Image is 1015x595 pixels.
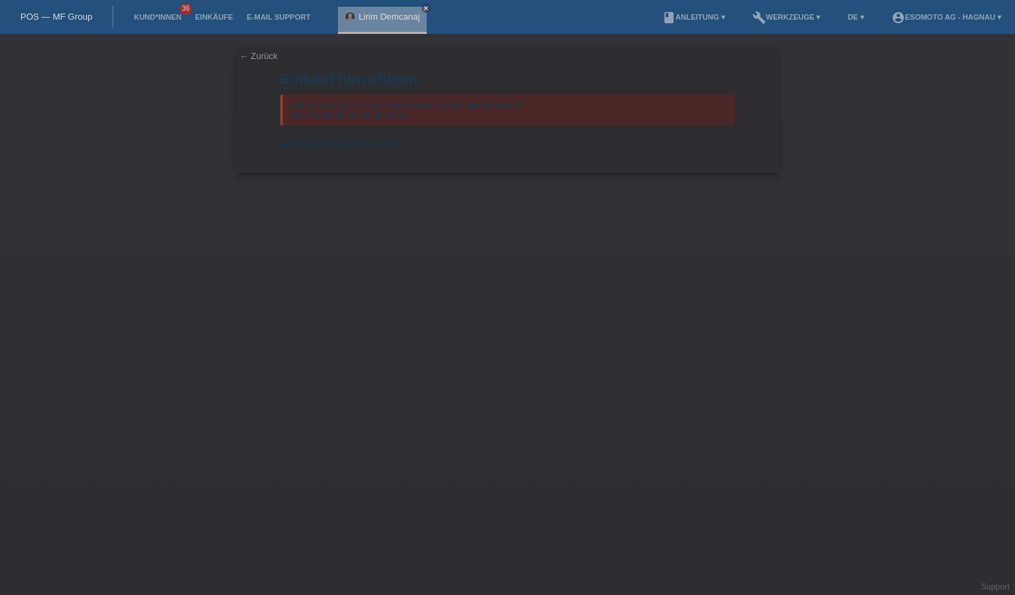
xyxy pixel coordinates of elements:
[240,51,277,61] a: ← Zurück
[892,11,905,24] i: account_circle
[841,13,870,21] a: DE ▾
[280,71,735,88] h1: Einkauf hinzufügen
[188,13,240,21] a: Einkäufe
[280,94,735,126] div: Wir können dem Kunde aktuell keine Kreditlimite gewähren. Das Kundenkonto ist gesperrt.
[655,13,732,21] a: bookAnleitung ▾
[981,582,1010,592] a: Support
[180,3,192,15] span: 36
[360,139,398,149] span: CHF 0.00
[280,139,357,149] span: Verfügbarer Betrag:
[421,3,431,13] a: close
[662,11,676,24] i: book
[746,13,828,21] a: buildWerkzeuge ▾
[127,13,188,21] a: Kund*innen
[240,13,318,21] a: E-Mail Support
[423,5,429,12] i: close
[20,12,92,22] a: POS — MF Group
[359,12,420,22] a: Lirim Demcanaj
[885,13,1008,21] a: account_circleEsomoto AG - Hagnau ▾
[752,11,766,24] i: build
